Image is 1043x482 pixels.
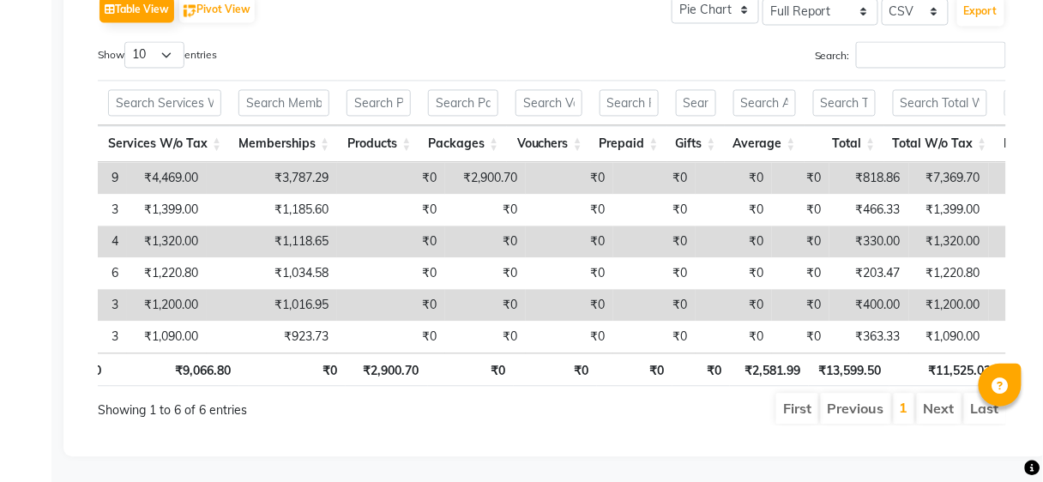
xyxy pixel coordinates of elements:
td: ₹0 [772,289,829,321]
th: ₹13,599.50 [809,352,889,386]
td: ₹466.33 [829,194,909,226]
td: ₹0 [613,226,696,257]
td: ₹0 [337,289,445,321]
td: ₹0 [337,321,445,352]
td: ₹0 [613,194,696,226]
th: Prepaid: activate to sort column ascending [591,125,667,162]
select: Showentries [124,41,184,68]
td: ₹0 [526,226,613,257]
td: ₹0 [445,289,526,321]
th: Products: activate to sort column ascending [338,125,419,162]
input: Search Gifts [676,89,716,116]
div: Showing 1 to 6 of 6 entries [98,391,461,419]
td: ₹0 [526,321,613,352]
input: Search: [856,41,1006,68]
td: ₹0 [696,321,772,352]
th: ₹0 [239,352,347,386]
td: ₹818.86 [829,162,909,194]
td: ₹1,220.80 [909,257,989,289]
th: Memberships: activate to sort column ascending [230,125,338,162]
td: ₹0 [696,226,772,257]
td: ₹0 [772,194,829,226]
td: ₹0 [613,162,696,194]
td: ₹1,185.60 [207,194,337,226]
td: ₹0 [526,162,613,194]
input: Search Total [813,89,876,116]
td: ₹0 [613,321,696,352]
input: Search Average [733,89,796,116]
td: ₹1,016.95 [207,289,337,321]
td: ₹0 [337,194,445,226]
label: Show entries [98,41,217,68]
td: ₹0 [445,226,526,257]
td: ₹0 [696,194,772,226]
th: ₹0 [428,352,514,386]
th: ₹2,900.70 [346,352,427,386]
input: Search Prepaid [600,89,659,116]
td: ₹0 [696,162,772,194]
td: ₹4,469.00 [127,162,207,194]
td: ₹1,034.58 [207,257,337,289]
th: ₹2,581.99 [730,352,809,386]
td: ₹0 [696,289,772,321]
td: ₹0 [772,162,829,194]
td: ₹0 [445,257,526,289]
td: ₹203.47 [829,257,909,289]
td: ₹0 [526,289,613,321]
input: Search Memberships [238,89,329,116]
td: ₹1,320.00 [127,226,207,257]
td: ₹330.00 [829,226,909,257]
td: ₹1,090.00 [909,321,989,352]
td: ₹0 [613,257,696,289]
td: ₹0 [696,257,772,289]
td: ₹1,220.80 [127,257,207,289]
td: ₹0 [445,194,526,226]
th: Packages: activate to sort column ascending [419,125,507,162]
input: Search Services W/o Tax [108,89,221,116]
td: ₹0 [613,289,696,321]
th: Average: activate to sort column ascending [725,125,805,162]
td: ₹1,399.00 [909,194,989,226]
td: ₹0 [772,257,829,289]
th: ₹9,066.80 [110,352,238,386]
td: ₹2,900.70 [445,162,526,194]
th: Vouchers: activate to sort column ascending [507,125,590,162]
a: 1 [900,399,908,416]
td: ₹0 [445,321,526,352]
td: ₹0 [337,162,445,194]
th: Total: activate to sort column ascending [805,125,884,162]
td: ₹1,399.00 [127,194,207,226]
td: ₹0 [337,226,445,257]
td: ₹0 [772,226,829,257]
td: ₹400.00 [829,289,909,321]
td: ₹0 [526,194,613,226]
th: Total W/o Tax: activate to sort column ascending [884,125,996,162]
input: Search Packages [428,89,498,116]
th: Services W/o Tax: activate to sort column ascending [99,125,230,162]
th: ₹0 [514,352,597,386]
th: ₹0 [672,352,730,386]
td: ₹0 [526,257,613,289]
input: Search Vouchers [515,89,582,116]
td: ₹923.73 [207,321,337,352]
td: ₹1,118.65 [207,226,337,257]
td: ₹363.33 [829,321,909,352]
td: ₹7,369.70 [909,162,989,194]
th: ₹11,525.02 [889,352,999,386]
th: ₹0 [597,352,672,386]
input: Search Products [347,89,411,116]
img: pivot.png [184,4,196,17]
td: ₹1,090.00 [127,321,207,352]
td: ₹0 [337,257,445,289]
td: ₹1,200.00 [909,289,989,321]
td: ₹1,320.00 [909,226,989,257]
td: ₹0 [772,321,829,352]
th: Gifts: activate to sort column ascending [667,125,725,162]
td: ₹3,787.29 [207,162,337,194]
input: Search Total W/o Tax [893,89,987,116]
td: ₹1,200.00 [127,289,207,321]
label: Search: [815,41,1006,68]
